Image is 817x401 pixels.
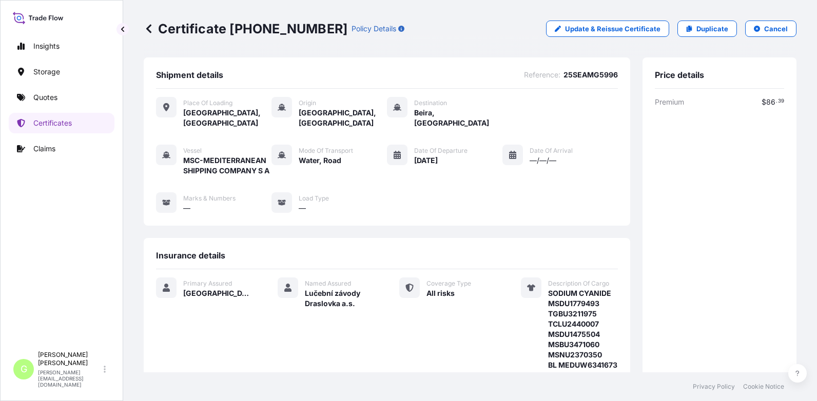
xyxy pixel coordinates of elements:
span: 25SEAMG5996 [563,70,618,80]
span: Named Assured [305,279,351,288]
span: All risks [426,288,455,298]
p: [PERSON_NAME][EMAIL_ADDRESS][DOMAIN_NAME] [38,369,102,388]
span: Date of Departure [414,147,468,155]
span: [DATE] [414,155,438,166]
p: Policy Details [352,24,396,34]
span: Coverage Type [426,279,471,288]
a: Cookie Notice [743,383,784,391]
span: MSC-MEDITERRANEAN SHIPPING COMPANY S A [183,155,271,176]
span: Insurance details [156,250,225,260]
span: [GEOGRAPHIC_DATA] [183,288,253,298]
a: Certificates [9,113,114,133]
span: Shipment details [156,70,223,80]
span: Premium [655,97,684,107]
p: Quotes [33,92,57,103]
a: Privacy Policy [693,383,735,391]
span: Mode of Transport [299,147,353,155]
span: $ [762,98,766,106]
span: Load Type [299,194,329,203]
p: Certificates [33,118,72,128]
span: Primary Assured [183,279,232,288]
span: — [299,203,306,213]
span: Origin [299,99,316,107]
p: Cancel [764,24,788,34]
p: [PERSON_NAME] [PERSON_NAME] [38,351,102,367]
span: Destination [414,99,447,107]
span: Description Of Cargo [548,279,609,288]
span: Place of Loading [183,99,232,107]
button: Cancel [745,21,796,37]
p: Insights [33,41,60,51]
p: Claims [33,144,55,154]
span: Reference : [524,70,560,80]
span: 86 [766,98,775,106]
span: [GEOGRAPHIC_DATA], [GEOGRAPHIC_DATA] [299,108,387,128]
span: SODIUM CYANIDE MSDU1779493 TGBU3211975 TCLU2440007 MSDU1475504 MSBU3471060 MSNU2370350 BL MEDUW63... [548,288,617,370]
span: Date of Arrival [530,147,573,155]
span: — [183,203,190,213]
span: 39 [778,99,784,103]
a: Update & Reissue Certificate [546,21,669,37]
span: Water, Road [299,155,341,166]
a: Insights [9,36,114,56]
p: Storage [33,67,60,77]
span: Lučební závody Draslovka a.s. [305,288,375,309]
span: [GEOGRAPHIC_DATA], [GEOGRAPHIC_DATA] [183,108,271,128]
a: Storage [9,62,114,82]
p: Update & Reissue Certificate [565,24,660,34]
p: Certificate [PHONE_NUMBER] [144,21,347,37]
a: Quotes [9,87,114,108]
span: Price details [655,70,704,80]
span: Vessel [183,147,202,155]
a: Duplicate [677,21,737,37]
a: Claims [9,138,114,159]
p: Duplicate [696,24,728,34]
span: Beira, [GEOGRAPHIC_DATA] [414,108,502,128]
span: . [776,99,777,103]
span: —/—/— [530,155,556,166]
span: G [21,364,27,374]
span: Marks & Numbers [183,194,236,203]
